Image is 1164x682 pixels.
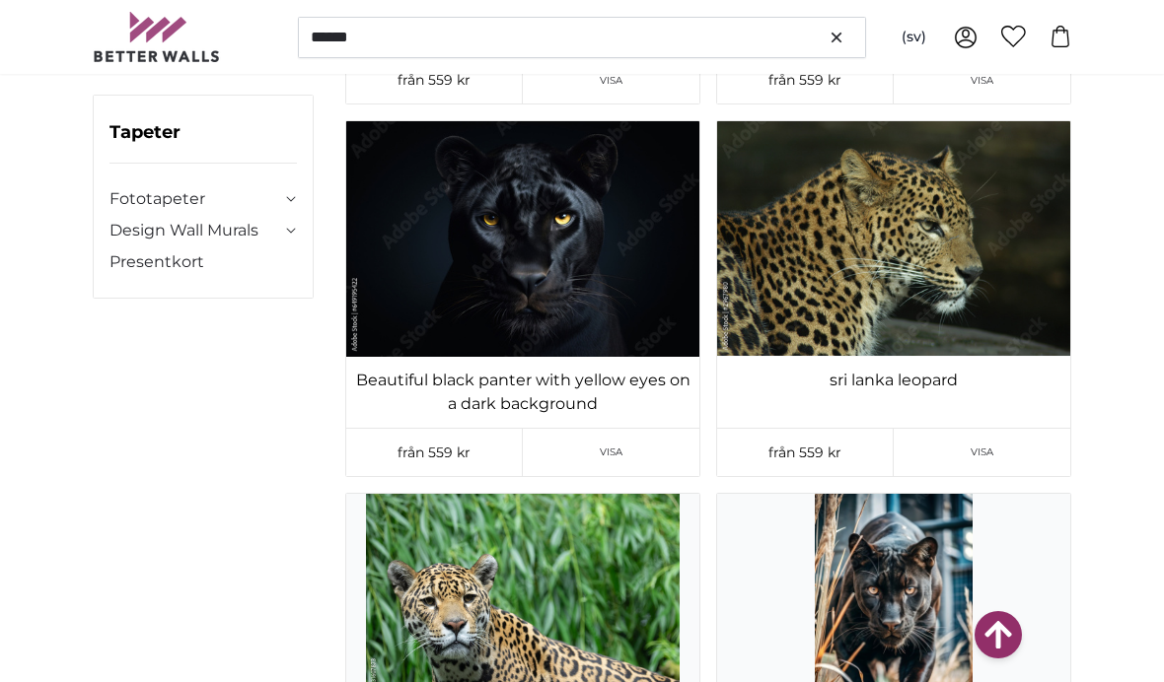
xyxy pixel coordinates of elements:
span: från 559 kr [398,71,471,89]
a: Presentkort [109,250,297,274]
span: Visa [971,444,994,459]
span: från 559 kr [768,71,841,89]
span: Visa [971,73,994,88]
a: sri lanka leopard [721,369,1066,392]
summary: Fototapeter [109,187,297,211]
a: Fototapeter [109,187,281,211]
h3: Tapeter [109,119,297,164]
a: Visa [894,429,1070,476]
a: Design Wall Murals [109,219,281,242]
span: från 559 kr [398,443,471,461]
a: Beautiful black panter with yellow eyes on a dark background [350,369,695,416]
a: Visa [894,56,1070,103]
img: photo-wallpaper-antique-compass-xl [346,121,699,357]
img: Betterwalls [93,12,221,62]
a: Visa [523,429,699,476]
img: photo-wallpaper-antique-compass-xl [717,121,1070,357]
span: Visa [600,444,623,459]
a: Visa [523,56,699,103]
span: Visa [600,73,623,88]
span: från 559 kr [768,443,841,461]
summary: Design Wall Murals [109,219,297,242]
button: (sv) [886,20,942,55]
